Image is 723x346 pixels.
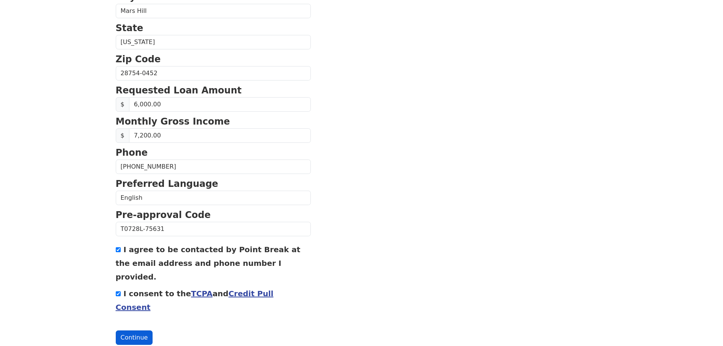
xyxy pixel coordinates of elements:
[116,85,242,96] strong: Requested Loan Amount
[116,115,311,128] p: Monthly Gross Income
[116,330,153,345] button: Continue
[116,160,311,174] input: Phone
[129,97,311,112] input: Requested Loan Amount
[116,23,143,33] strong: State
[116,147,148,158] strong: Phone
[116,4,311,18] input: City
[116,245,301,281] label: I agree to be contacted by Point Break at the email address and phone number I provided.
[129,128,311,143] input: Monthly Gross Income
[116,97,129,112] span: $
[116,128,129,143] span: $
[116,210,211,220] strong: Pre-approval Code
[116,66,311,81] input: Zip Code
[191,289,213,298] a: TCPA
[116,179,218,189] strong: Preferred Language
[116,54,161,65] strong: Zip Code
[116,222,311,236] input: Pre-approval Code
[116,289,274,312] label: I consent to the and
